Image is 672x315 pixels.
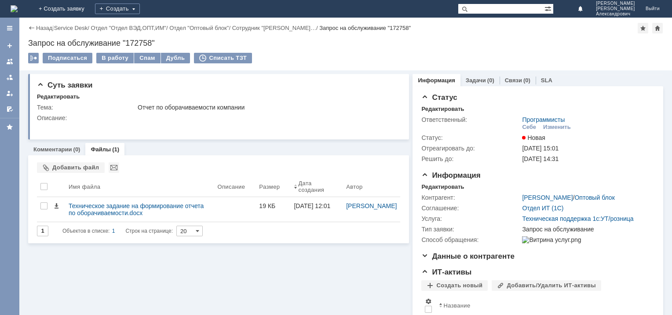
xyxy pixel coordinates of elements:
div: Способ обращения: [421,236,520,243]
a: Задачи [466,77,486,84]
span: [DATE] 15:01 [522,145,559,152]
div: Сделать домашней страницей [652,23,663,33]
div: Автор [346,183,363,190]
div: (0) [487,77,494,84]
div: [DATE] 12:01 [294,202,330,209]
div: Редактировать [421,106,464,113]
th: Дата создания [290,176,343,197]
span: Статус [421,93,457,102]
th: Размер [256,176,290,197]
div: / [522,194,614,201]
div: Ответственный: [421,116,520,123]
div: | [52,24,54,31]
th: Автор [343,176,400,197]
div: Контрагент: [421,194,520,201]
div: Отчет по оборачиваемости компании [138,104,397,111]
div: Описание: [37,114,398,121]
div: Тема: [37,104,136,111]
div: Запрос на обслуживание "172758" [28,39,663,48]
a: Информация [418,77,455,84]
div: Изменить [543,124,571,131]
div: Запрос на обслуживание [522,226,650,233]
a: [PERSON_NAME] [522,194,573,201]
a: [PERSON_NAME] [346,202,397,209]
span: Расширенный поиск [544,4,553,12]
a: SLA [541,77,552,84]
div: 1 [112,226,115,236]
div: / [91,25,169,31]
div: Создать [95,4,140,14]
div: 19 КБ [259,202,287,209]
span: Суть заявки [37,81,92,89]
a: Отдел ИТ (1С) [522,205,563,212]
img: logo [11,5,18,12]
a: Назад [36,25,52,31]
a: Мои заявки [3,86,17,100]
div: Размер [259,183,280,190]
span: [PERSON_NAME] [596,6,635,11]
span: [DATE] 14:31 [522,155,559,162]
div: Решить до: [421,155,520,162]
span: Александрович [596,11,635,17]
a: Файлы [91,146,111,153]
span: Новая [522,134,545,141]
div: / [54,25,91,31]
span: Данные о контрагенте [421,252,515,260]
div: Услуга: [421,215,520,222]
div: (1) [112,146,119,153]
span: [PERSON_NAME] [596,1,635,6]
a: Комментарии [33,146,72,153]
div: / [232,25,320,31]
div: Работа с массовостью [28,53,39,63]
a: Заявки в моей ответственности [3,70,17,84]
div: Тип заявки: [421,226,520,233]
div: Редактировать [421,183,464,190]
div: Описание [217,183,245,190]
a: Создать заявку [3,39,17,53]
div: / [169,25,232,31]
i: Строк на странице: [62,226,173,236]
div: Отреагировать до: [421,145,520,152]
a: Сотрудник "[PERSON_NAME]… [232,25,316,31]
span: ИТ-активы [421,268,471,276]
div: Себе [522,124,536,131]
div: Отправить выбранные файлы [109,162,119,173]
a: Программисты [522,116,565,123]
div: Статус: [421,134,520,141]
a: Техническая поддержка 1с:УТ/розница [522,215,633,222]
a: Заявки на командах [3,55,17,69]
a: Оптовый блок [574,194,614,201]
span: Информация [421,171,480,179]
a: Перейти на домашнюю страницу [11,5,18,12]
a: Связи [505,77,522,84]
div: (0) [523,77,530,84]
div: Запрос на обслуживание "172758" [319,25,411,31]
a: Service Desk [54,25,88,31]
img: Витрина услуг.png [522,236,581,243]
div: Дата создания [298,180,332,193]
div: (0) [73,146,80,153]
div: Редактировать [37,93,80,100]
a: Мои согласования [3,102,17,116]
a: Отдел "Отдел ВЭД,ОПТ,ИМ" [91,25,166,31]
span: Объектов в списке: [62,228,110,234]
a: Отдел "Оптовый блок" [169,25,229,31]
div: Добавить в избранное [638,23,648,33]
th: Имя файла [65,176,214,197]
div: Имя файла [69,183,100,190]
div: Техническое задание на формирование отчета по оборачиваемости.docx [69,202,210,216]
span: Скачать файл [53,202,60,209]
span: Настройки [425,298,432,305]
div: Соглашение: [421,205,520,212]
div: Название [443,302,470,309]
